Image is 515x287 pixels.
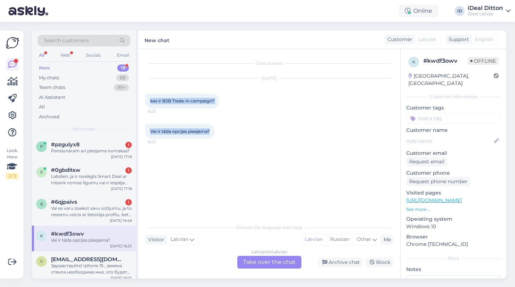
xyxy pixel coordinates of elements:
[381,236,391,243] div: Me
[446,36,469,43] div: Support
[125,167,132,174] div: 1
[114,84,129,91] div: 99+
[40,201,43,207] span: 6
[407,137,493,145] input: Add name
[40,233,43,238] span: k
[51,237,132,243] div: Vai ir tāda opcijas pieejama?
[111,275,132,281] div: [DATE] 16:01
[475,36,493,43] span: English
[406,215,501,223] p: Operating system
[145,236,164,243] div: Visitor
[418,36,436,43] span: Latvian
[468,57,499,65] span: Offline
[412,59,415,64] span: k
[51,173,132,186] div: Labdien, ja ir noslēgts Smart Deal ar Inbank nomas līgumu vai ir iespējams pārslēgt uz Līzinga lī...
[468,5,503,11] div: iDeal Ditton
[406,266,501,273] p: Notes
[51,148,132,154] div: Pensionāram arī pieejama nomaksa?
[125,199,132,206] div: 1
[406,126,501,134] p: Customer name
[125,142,132,148] div: 1
[51,199,77,205] span: #6qjpaivs
[6,173,18,179] div: 2 / 3
[40,169,43,175] span: 0
[59,51,72,60] div: Web
[406,104,501,112] p: Customer tags
[468,5,511,17] a: iDeal DittoniDeal Latvija
[39,94,65,101] div: AI Assistant
[423,57,468,65] div: # kwdf3owv
[39,103,45,111] div: All
[406,223,501,230] p: Windows 10
[408,72,494,87] div: [GEOGRAPHIC_DATA], [GEOGRAPHIC_DATA]
[385,36,412,43] div: Customer
[326,234,353,245] div: Russian
[468,11,503,17] div: iDeal Latvija
[170,236,188,243] span: Latvian
[406,177,470,186] div: Request phone number
[406,157,447,167] div: Request email
[110,243,132,249] div: [DATE] 16:23
[237,256,301,269] div: Take over the chat
[40,259,43,264] span: v
[406,113,501,124] input: Add a tag
[150,98,214,103] span: kas ir B2B Trade-in campaign?
[44,37,89,44] span: Search customers
[301,234,326,245] div: Latvian
[116,74,129,81] div: 88
[406,94,501,100] div: Customer information
[406,189,501,197] p: Visited pages
[406,169,501,177] p: Customer phone
[51,256,125,263] span: vbjt@mail.ru
[85,51,102,60] div: Socials
[150,129,210,134] span: Vai ir tāda opcijas pieejama?
[110,218,132,223] div: [DATE] 16:48
[145,35,169,44] label: New chat
[251,249,287,255] div: Latvian to Latvian
[406,150,501,157] p: Customer email
[147,139,174,145] span: 16:23
[406,233,501,241] p: Browser
[39,84,65,91] div: Team chats
[366,258,393,267] div: Block
[318,258,363,267] div: Archive chat
[115,51,130,60] div: Email
[399,5,438,17] div: Online
[406,241,501,248] p: Chrome [TECHNICAL_ID]
[117,64,129,72] div: 19
[51,141,80,148] span: #pzgulyx8
[51,205,132,218] div: Vai es varu izsekot savu sūtījumu, ja to neesmu veicis ar lietotāja profilu, bet gan kā viesis?
[145,75,393,81] div: [DATE]
[6,147,18,179] div: Look Here
[111,154,132,159] div: [DATE] 17:18
[111,186,132,191] div: [DATE] 17:18
[73,126,95,132] span: New chats
[39,74,59,81] div: My chats
[38,51,46,60] div: All
[357,236,371,242] span: Other
[51,231,84,237] span: #kwdf3owv
[406,255,501,261] div: Extra
[6,36,19,50] img: Askly Logo
[455,6,465,16] div: ID
[406,197,462,203] a: [URL][DOMAIN_NAME]
[145,224,393,231] div: Choose the language and reply
[51,263,132,275] div: Здравствуйте! Iphone 15 , замена стекла необходима мне, это будет оригинальное стекло?
[51,167,80,173] span: #0gbditsw
[147,109,174,114] span: 16:23
[40,144,43,149] span: p
[39,113,60,120] div: Archived
[406,206,501,213] p: See more ...
[145,60,393,67] div: Chat started
[39,64,50,72] div: New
